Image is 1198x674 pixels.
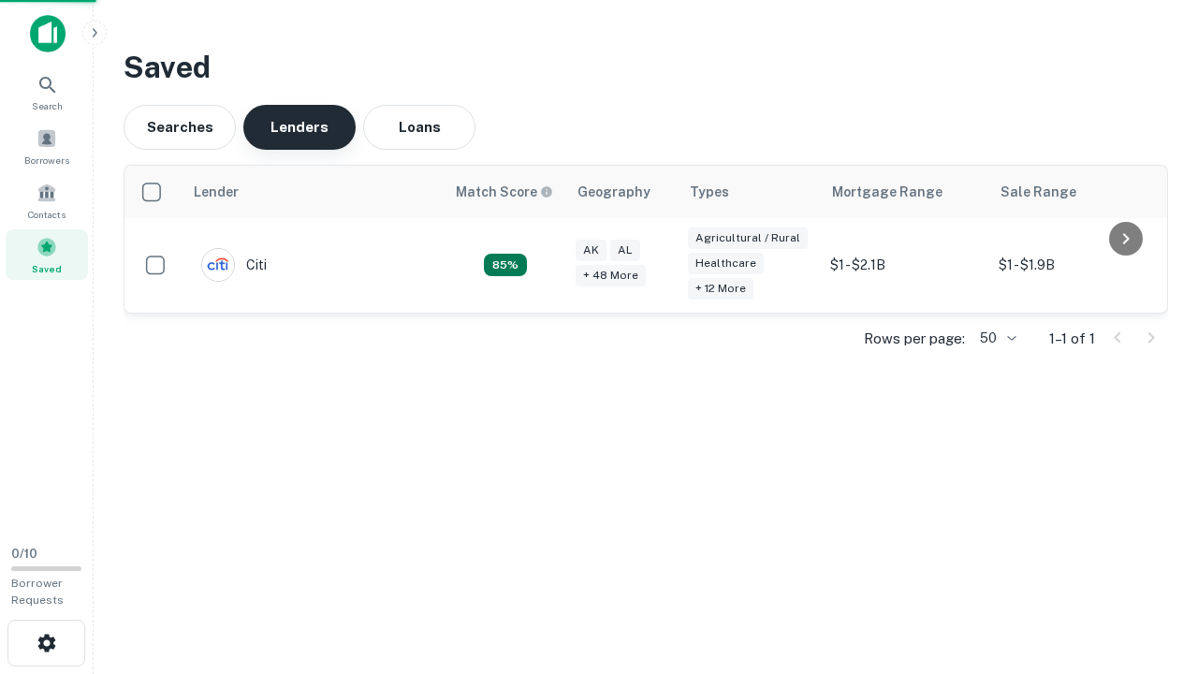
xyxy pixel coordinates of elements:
[183,166,445,218] th: Lender
[688,227,808,249] div: Agricultural / Rural
[32,98,63,113] span: Search
[972,325,1019,352] div: 50
[243,105,356,150] button: Lenders
[576,240,606,261] div: AK
[688,253,764,274] div: Healthcare
[201,248,267,282] div: Citi
[1001,181,1076,203] div: Sale Range
[989,218,1158,313] td: $1 - $1.9B
[690,181,729,203] div: Types
[6,229,88,280] a: Saved
[1049,328,1095,350] p: 1–1 of 1
[11,547,37,561] span: 0 / 10
[28,207,66,222] span: Contacts
[6,66,88,117] a: Search
[484,254,527,276] div: Capitalize uses an advanced AI algorithm to match your search with the best lender. The match sco...
[576,265,646,286] div: + 48 more
[832,181,942,203] div: Mortgage Range
[11,577,64,607] span: Borrower Requests
[124,105,236,150] button: Searches
[6,121,88,171] a: Borrowers
[202,249,234,281] img: picture
[194,181,239,203] div: Lender
[363,105,475,150] button: Loans
[124,45,1168,90] h3: Saved
[989,166,1158,218] th: Sale Range
[456,182,553,202] div: Capitalize uses an advanced AI algorithm to match your search with the best lender. The match sco...
[864,328,965,350] p: Rows per page:
[30,15,66,52] img: capitalize-icon.png
[679,166,821,218] th: Types
[688,278,753,300] div: + 12 more
[1104,524,1198,614] iframe: Chat Widget
[821,218,989,313] td: $1 - $2.1B
[821,166,989,218] th: Mortgage Range
[577,181,650,203] div: Geography
[566,166,679,218] th: Geography
[24,153,69,168] span: Borrowers
[6,175,88,226] a: Contacts
[32,261,62,276] span: Saved
[456,182,549,202] h6: Match Score
[610,240,640,261] div: AL
[445,166,566,218] th: Capitalize uses an advanced AI algorithm to match your search with the best lender. The match sco...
